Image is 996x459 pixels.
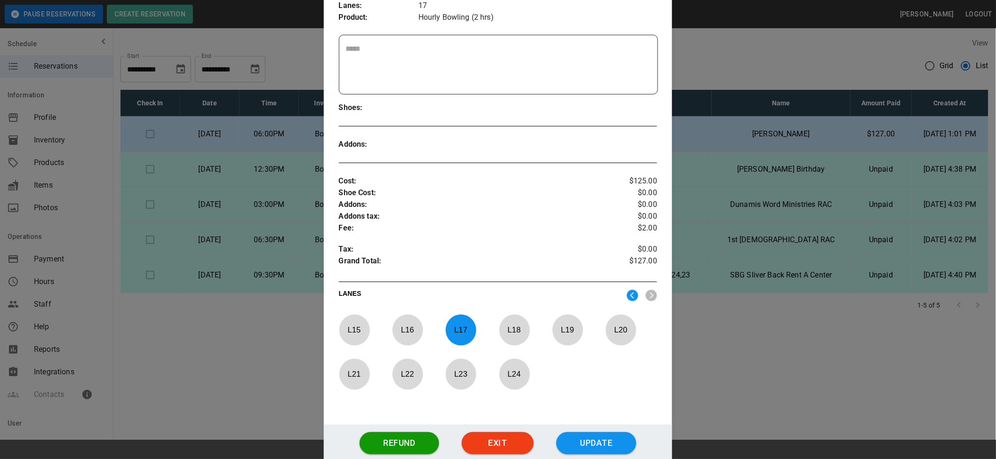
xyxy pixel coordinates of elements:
p: Tax : [339,244,604,255]
p: $0.00 [604,187,658,199]
p: Addons tax : [339,211,604,222]
p: L 23 [445,363,476,385]
p: Addons : [339,199,604,211]
p: L 18 [499,319,530,341]
img: right2.png [646,290,657,301]
p: L 19 [552,319,583,341]
p: $125.00 [604,175,658,187]
p: L 17 [445,319,476,341]
p: L 20 [605,319,636,341]
p: Shoes : [339,102,418,114]
p: Shoe Cost : [339,187,604,199]
p: Addons : [339,139,418,150]
p: $2.00 [604,222,658,234]
p: Hourly Bowling (2 hrs) [418,12,657,24]
p: $0.00 [604,244,658,255]
p: LANES [339,289,620,302]
button: Update [556,432,636,455]
p: Grand Total : [339,255,604,269]
p: $0.00 [604,199,658,211]
p: L 24 [499,363,530,385]
p: L 22 [392,363,423,385]
p: L 15 [339,319,370,341]
p: L 16 [392,319,423,341]
button: Refund [360,432,440,455]
p: Cost : [339,175,604,187]
button: Exit [462,432,534,455]
p: Fee : [339,222,604,234]
p: $127.00 [604,255,658,269]
p: Product : [339,12,418,24]
p: L 21 [339,363,370,385]
img: left2.png [627,290,638,301]
p: $0.00 [604,211,658,222]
